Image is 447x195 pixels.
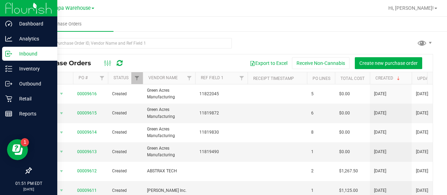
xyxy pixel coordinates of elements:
[5,80,12,87] inline-svg: Outbound
[131,72,143,84] a: Filter
[199,91,243,97] span: 11822045
[253,76,294,81] a: Receipt Timestamp
[12,20,54,28] p: Dashboard
[147,145,191,158] span: Green Acres Manufacturing
[112,129,139,136] span: Created
[416,91,428,97] span: [DATE]
[39,21,91,27] span: Purchase Orders
[57,128,66,137] span: select
[12,95,54,103] p: Retail
[21,138,29,147] iframe: Resource center unread badge
[311,110,331,117] span: 6
[245,57,292,69] button: Export to Excel
[96,72,108,84] a: Filter
[31,38,232,48] input: Search Purchase Order ID, Vendor Name and Ref Field 1
[3,180,54,187] p: 01:51 PM EDT
[5,20,12,27] inline-svg: Dashboard
[36,59,98,67] span: Purchase Orders
[311,129,331,136] span: 8
[311,149,331,155] span: 1
[112,110,139,117] span: Created
[374,149,386,155] span: [DATE]
[147,126,191,139] span: Green Acres Manufacturing
[5,95,12,102] inline-svg: Retail
[311,91,331,97] span: 5
[311,187,331,194] span: 1
[374,187,386,194] span: [DATE]
[339,129,350,136] span: $0.00
[77,130,97,135] a: 00009614
[416,187,428,194] span: [DATE]
[57,147,66,157] span: select
[5,65,12,72] inline-svg: Inventory
[79,75,88,80] a: PO #
[5,35,12,42] inline-svg: Analytics
[77,188,97,193] a: 00009611
[375,76,401,81] a: Created
[374,168,386,174] span: [DATE]
[339,168,358,174] span: $1,267.50
[57,89,66,99] span: select
[12,110,54,118] p: Reports
[339,149,350,155] span: $0.00
[417,76,436,81] a: Updated
[147,106,191,120] span: Green Acres Manufacturing
[339,110,350,117] span: $0.00
[3,187,54,192] p: [DATE]
[416,168,428,174] span: [DATE]
[12,80,54,88] p: Outbound
[12,65,54,73] p: Inventory
[148,75,178,80] a: Vendor Name
[77,91,97,96] a: 00009616
[292,57,350,69] button: Receive Non-Cannabis
[113,75,129,80] a: Status
[147,168,191,174] span: ABSTRAX TECH
[5,50,12,57] inline-svg: Inbound
[236,72,248,84] a: Filter
[77,168,97,173] a: 00009612
[112,149,139,155] span: Created
[416,129,428,136] span: [DATE]
[416,149,428,155] span: [DATE]
[5,110,12,117] inline-svg: Reports
[147,187,191,194] span: [PERSON_NAME] Inc.
[112,187,139,194] span: Created
[339,187,358,194] span: $1,125.00
[7,139,28,160] iframe: Resource center
[359,60,418,66] span: Create new purchase order
[112,168,139,174] span: Created
[199,129,243,136] span: 11819830
[416,110,428,117] span: [DATE]
[339,91,350,97] span: $0.00
[112,91,139,97] span: Created
[184,72,195,84] a: Filter
[147,87,191,100] span: Green Acres Manufacturing
[48,5,91,11] span: Tampa Warehouse
[340,76,365,81] a: Total Cost
[311,168,331,174] span: 2
[12,50,54,58] p: Inbound
[77,149,97,154] a: 00009613
[77,111,97,115] a: 00009615
[374,110,386,117] span: [DATE]
[199,110,243,117] span: 11819872
[57,108,66,118] span: select
[199,149,243,155] span: 11819490
[355,57,422,69] button: Create new purchase order
[12,35,54,43] p: Analytics
[374,129,386,136] span: [DATE]
[388,5,434,11] span: Hi, [PERSON_NAME]!
[313,76,330,81] a: PO Lines
[57,166,66,176] span: select
[374,91,386,97] span: [DATE]
[201,75,223,80] a: Ref Field 1
[17,17,113,31] a: Purchase Orders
